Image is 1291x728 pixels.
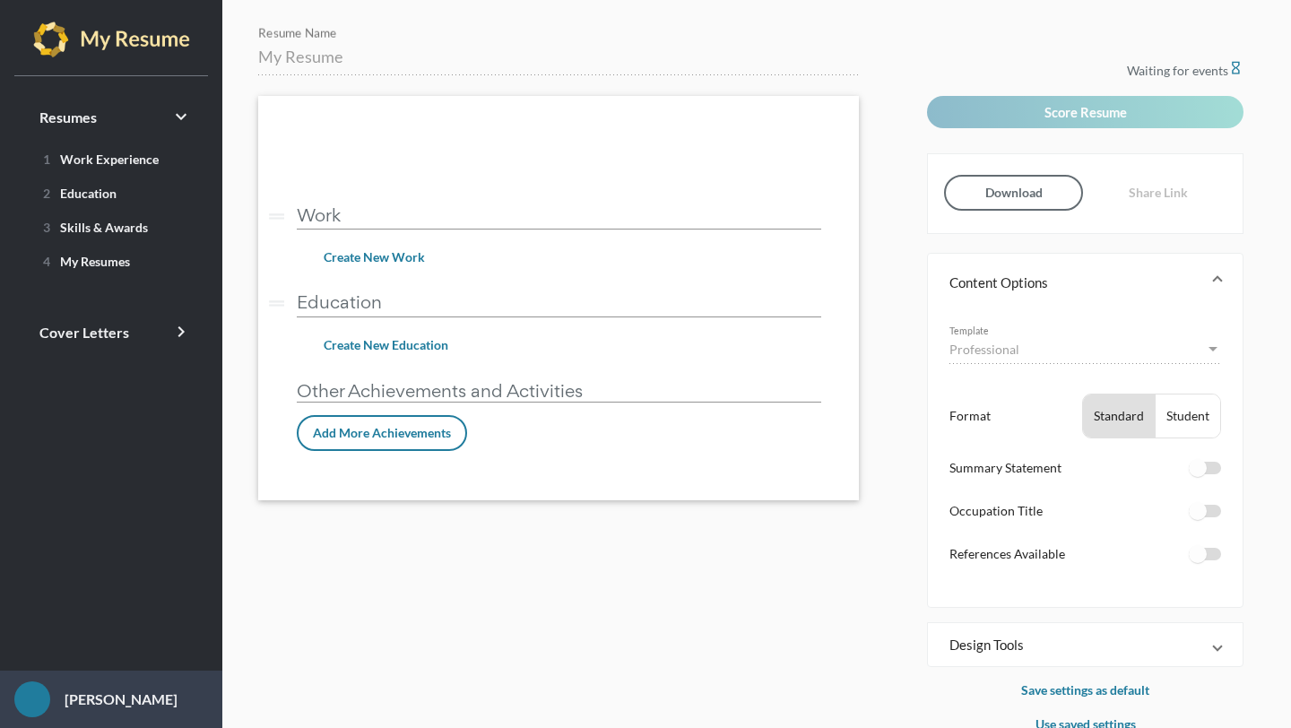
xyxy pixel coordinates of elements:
[1089,175,1226,211] button: Share Link
[39,324,129,341] span: Cover Letters
[949,340,1221,359] mat-select: Template
[928,311,1243,607] div: Content Options
[985,185,1043,200] span: Download
[22,212,201,241] a: 3Skills & Awards
[33,22,190,57] img: my-resume-light.png
[949,636,1200,654] mat-panel-title: Design Tools
[43,152,50,167] span: 1
[36,186,117,201] span: Education
[928,623,1243,666] mat-expansion-panel-header: Design Tools
[324,249,425,264] span: Create New Work
[43,254,50,269] span: 4
[43,186,50,201] span: 2
[50,689,178,710] p: [PERSON_NAME]
[1129,185,1188,200] span: Share Link
[949,273,1200,291] mat-panel-title: Content Options
[39,108,97,126] span: Resumes
[1044,104,1127,120] span: Score Resume
[927,60,1243,82] p: Waiting for events
[36,220,148,235] span: Skills & Awards
[297,380,821,403] p: Other Achievements and Activities
[258,46,858,68] input: Resume Name
[944,175,1084,211] button: Download
[1083,394,1155,438] button: Standard
[22,144,201,173] a: 1Work Experience
[949,394,1221,438] li: Format
[170,321,192,342] i: keyboard_arrow_right
[324,337,448,352] span: Create New Education
[949,500,1221,537] li: Occupation Title
[170,106,192,127] i: keyboard_arrow_right
[928,254,1243,311] mat-expansion-panel-header: Content Options
[1156,394,1220,438] button: Student
[1228,61,1243,76] i: hourglass_empty
[36,254,130,269] span: My Resumes
[949,457,1221,494] li: Summary Statement
[309,241,439,273] button: Create New Work
[265,292,288,315] i: drag_handle
[313,425,451,440] span: Add More Achievements
[949,543,1221,580] li: References Available
[927,680,1243,701] p: Save settings as default
[265,205,288,228] i: drag_handle
[22,178,201,207] a: 2Education
[927,96,1243,128] button: Score Resume
[36,152,159,167] span: Work Experience
[949,342,1019,357] span: Professional
[297,415,467,451] button: Add More Achievements
[309,329,463,361] button: Create New Education
[43,220,50,235] span: 3
[22,247,201,275] a: 4My Resumes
